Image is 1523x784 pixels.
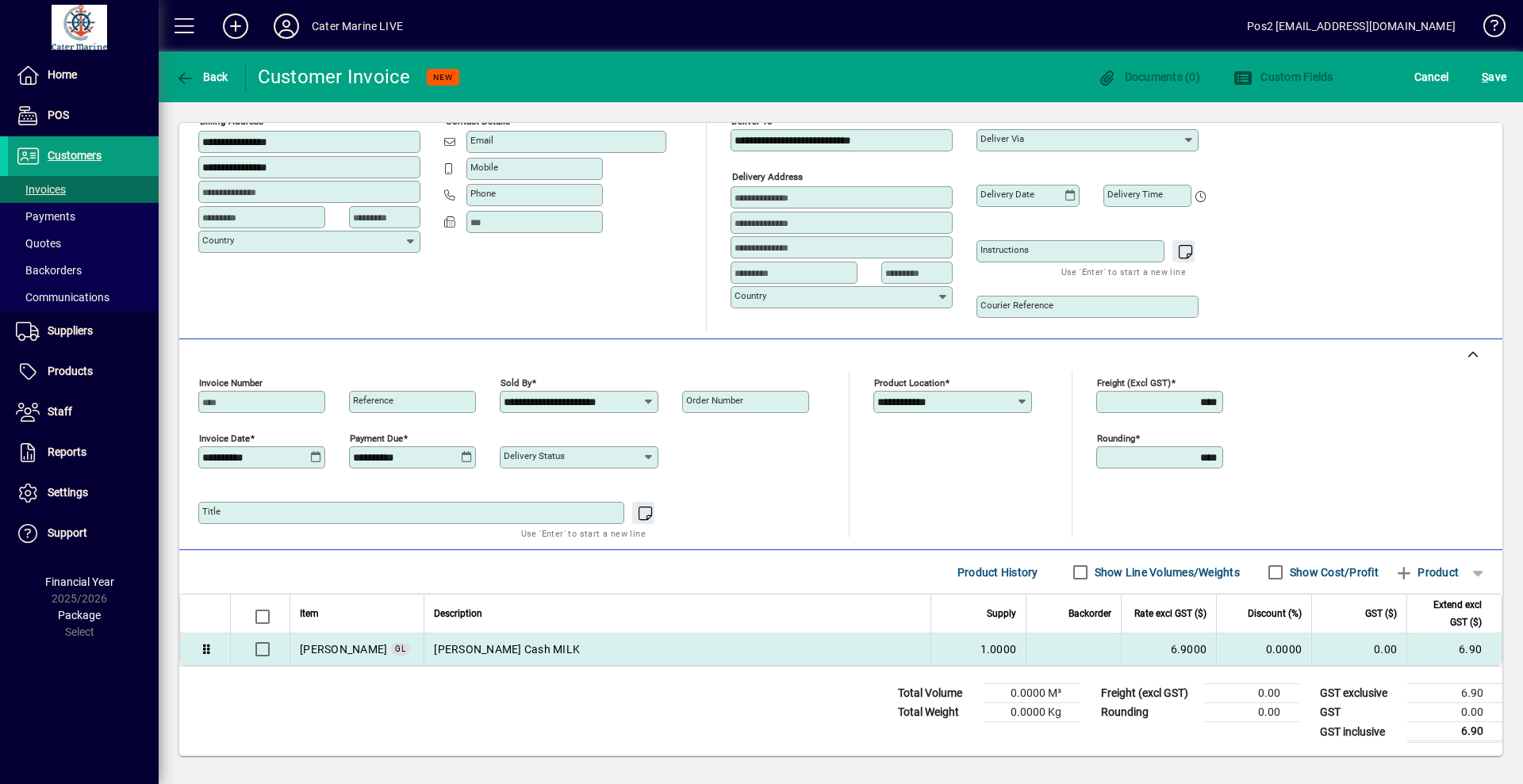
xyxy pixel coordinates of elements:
app-page-header-button: Back [159,63,246,91]
span: Communications [16,291,109,304]
td: GST exclusive [1312,684,1407,703]
a: Support [8,514,159,553]
td: Rounding [1093,703,1204,722]
span: GL [395,644,406,653]
mat-label: Delivery status [504,450,565,461]
div: 6.9000 [1131,641,1207,657]
mat-label: Phone [470,188,496,199]
mat-label: Delivery date [980,189,1034,200]
td: 0.00 [1204,703,1299,722]
label: Show Line Volumes/Weights [1091,564,1240,580]
label: Show Cost/Profit [1287,564,1379,580]
mat-hint: Use 'Enter' to start a new line [1061,262,1186,281]
span: Item [300,605,319,622]
span: ave [1482,64,1506,90]
button: Add [210,12,261,40]
span: S [1482,71,1488,83]
td: 0.0000 [1216,633,1311,665]
button: Custom Fields [1230,63,1337,91]
button: Profile [261,12,312,40]
span: POS [48,109,69,121]
span: NEW [433,72,453,82]
span: Payments [16,210,75,223]
div: Cater Marine LIVE [312,13,403,39]
a: Knowledge Base [1471,3,1503,55]
span: Products [48,365,93,377]
mat-label: Freight (excl GST) [1097,377,1171,388]
span: Staff [48,405,72,418]
td: 6.90 [1406,633,1502,665]
button: Save [1478,63,1510,91]
td: 0.00 [1311,633,1406,665]
mat-label: Rounding [1097,433,1135,444]
mat-label: Courier Reference [980,300,1053,311]
span: Extend excl GST ($) [1417,596,1482,631]
td: 6.90 [1407,684,1502,703]
span: Package [58,609,101,621]
button: Cancel [1410,63,1453,91]
mat-label: Delivery time [1107,189,1163,200]
span: Documents (0) [1097,71,1200,83]
span: Back [175,71,228,83]
div: Pos2 [EMAIL_ADDRESS][DOMAIN_NAME] [1247,13,1456,39]
span: 1.0000 [980,641,1017,657]
mat-label: Email [470,135,493,146]
mat-label: Country [735,290,766,301]
mat-label: Sold by [501,377,531,388]
mat-label: Deliver via [980,133,1024,144]
span: Settings [48,486,88,499]
span: Backorders [16,264,82,277]
span: Reports [48,446,86,458]
a: POS [8,96,159,136]
span: Description [434,605,482,622]
td: Total Weight [890,703,985,722]
span: Financial Year [45,576,114,588]
span: [PERSON_NAME] Cash MILK [434,641,580,657]
button: Documents (0) [1093,63,1204,91]
a: Settings [8,473,159,513]
a: View on map [374,103,399,128]
a: Quotes [8,230,159,257]
td: 0.00 [1204,684,1299,703]
td: GST inclusive [1312,722,1407,742]
mat-label: Country [202,235,234,246]
span: Petty Cash [300,641,387,657]
a: Reports [8,433,159,472]
span: Support [48,526,87,539]
mat-label: Reference [353,395,393,406]
span: Suppliers [48,324,93,337]
td: Total Volume [890,684,985,703]
button: Product [1387,558,1467,587]
a: Home [8,55,159,95]
a: Invoices [8,176,159,203]
span: Product [1394,560,1459,585]
span: Home [48,68,77,81]
button: Back [171,63,232,91]
a: Backorders [8,257,159,284]
mat-label: Instructions [980,244,1029,255]
td: 0.0000 Kg [985,703,1080,722]
span: Backorder [1068,605,1111,622]
a: Suppliers [8,312,159,351]
a: Payments [8,203,159,230]
span: Rate excl GST ($) [1134,605,1207,622]
mat-label: Title [202,506,221,517]
mat-label: Mobile [470,162,498,173]
button: Product History [951,558,1045,587]
span: Supply [987,605,1016,622]
span: Product History [957,560,1038,585]
mat-hint: Use 'Enter' to start a new line [521,524,646,542]
td: 0.0000 M³ [985,684,1080,703]
td: Freight (excl GST) [1093,684,1204,703]
button: Copy to Delivery address [399,104,424,129]
mat-label: Product location [874,377,945,388]
mat-label: Order number [686,395,743,406]
span: GST ($) [1365,605,1397,622]
span: Customers [48,149,102,162]
a: Staff [8,392,159,432]
a: Communications [8,284,159,311]
a: Products [8,352,159,392]
span: Quotes [16,237,61,250]
td: 0.00 [1407,703,1502,722]
span: Discount (%) [1248,605,1302,622]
